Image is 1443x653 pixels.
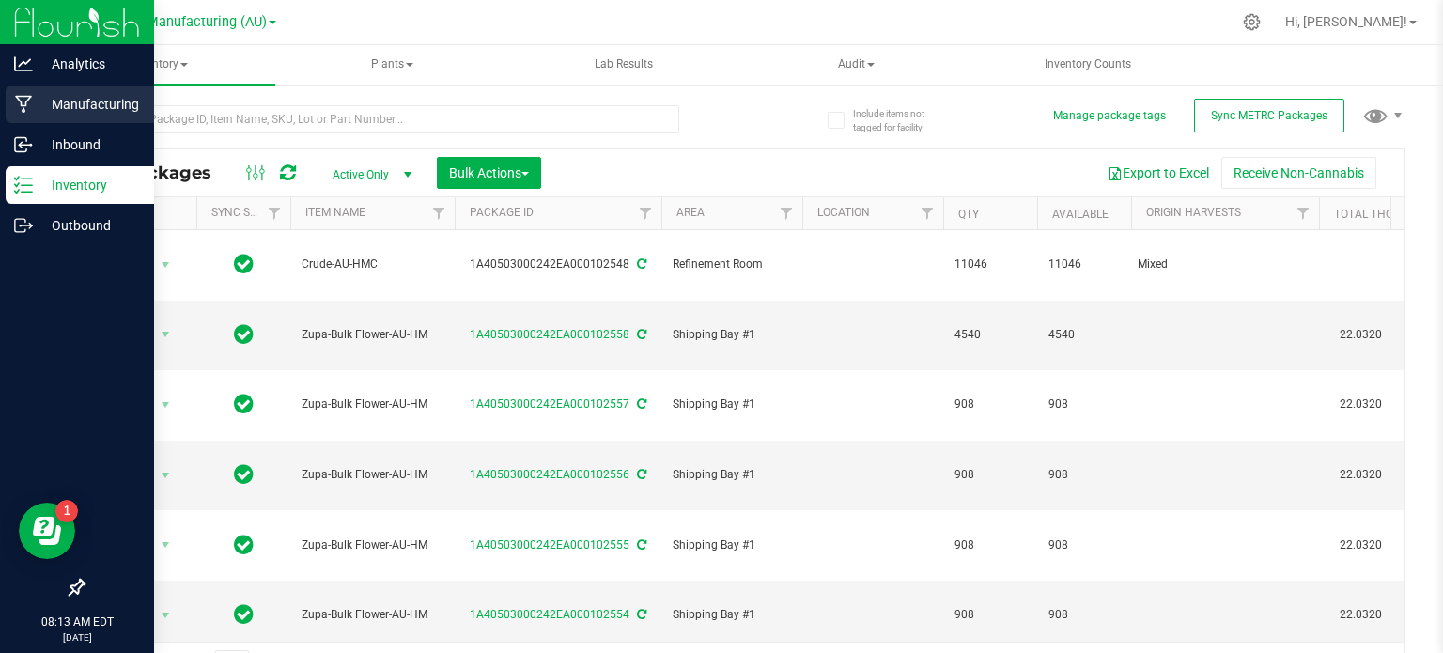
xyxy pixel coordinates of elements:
[1048,256,1120,273] span: 11046
[1019,56,1156,72] span: Inventory Counts
[470,328,629,341] a: 1A40503000242EA000102558
[302,466,443,484] span: Zupa-Bulk Flower-AU-HM
[108,14,267,30] span: Stash Manufacturing (AU)
[771,197,802,229] a: Filter
[958,208,979,221] a: Qty
[470,468,629,481] a: 1A40503000242EA000102556
[154,462,178,489] span: select
[14,54,33,73] inline-svg: Analytics
[154,392,178,418] span: select
[1211,109,1327,122] span: Sync METRC Packages
[1240,13,1264,31] div: Manage settings
[634,397,646,411] span: Sync from Compliance System
[1048,466,1120,484] span: 908
[452,256,664,273] div: 1A40503000242EA000102548
[634,328,646,341] span: Sync from Compliance System
[569,56,678,72] span: Lab Results
[673,396,791,413] span: Shipping Bay #1
[1221,157,1376,189] button: Receive Non-Cannabis
[470,608,629,621] a: 1A40503000242EA000102554
[14,176,33,194] inline-svg: Inventory
[1095,157,1221,189] button: Export to Excel
[1194,99,1344,132] button: Sync METRC Packages
[470,538,629,552] a: 1A40503000242EA000102555
[234,601,254,628] span: In Sync
[154,321,178,348] span: select
[1330,461,1391,489] span: 22.0320
[1048,536,1120,554] span: 908
[673,256,791,273] span: Refinement Room
[1330,391,1391,418] span: 22.0320
[676,206,705,219] a: Area
[630,197,661,229] a: Filter
[673,606,791,624] span: Shipping Bay #1
[33,53,146,75] p: Analytics
[277,45,507,85] a: Plants
[954,536,1026,554] span: 908
[302,256,443,273] span: Crude-AU-HMC
[954,466,1026,484] span: 908
[302,606,443,624] span: Zupa-Bulk Flower-AU-HM
[1288,197,1319,229] a: Filter
[8,614,146,630] p: 08:13 AM EDT
[437,157,541,189] button: Bulk Actions
[302,396,443,413] span: Zupa-Bulk Flower-AU-HM
[634,257,646,271] span: Sync from Compliance System
[154,532,178,558] span: select
[470,397,629,411] a: 1A40503000242EA000102557
[302,326,443,344] span: Zupa-Bulk Flower-AU-HM
[14,135,33,154] inline-svg: Inbound
[1048,396,1120,413] span: 908
[1048,606,1120,624] span: 908
[55,500,78,522] iframe: Resource center unread badge
[33,214,146,237] p: Outbound
[302,536,443,554] span: Zupa-Bulk Flower-AU-HM
[954,256,1026,273] span: 11046
[634,538,646,552] span: Sync from Compliance System
[954,396,1026,413] span: 908
[1334,208,1402,221] a: Total THC%
[742,46,970,84] span: Audit
[211,206,284,219] a: Sync Status
[1048,326,1120,344] span: 4540
[45,45,275,85] a: Inventory
[154,602,178,629] span: select
[673,326,791,344] span: Shipping Bay #1
[234,321,254,348] span: In Sync
[1330,532,1391,559] span: 22.0320
[1053,108,1166,124] button: Manage package tags
[14,216,33,235] inline-svg: Outbound
[83,105,679,133] input: Search Package ID, Item Name, SKU, Lot or Part Number...
[1330,321,1391,349] span: 22.0320
[98,163,230,183] span: All Packages
[424,197,455,229] a: Filter
[1052,208,1109,221] a: Available
[259,197,290,229] a: Filter
[634,468,646,481] span: Sync from Compliance System
[154,252,178,278] span: select
[8,630,146,645] p: [DATE]
[954,606,1026,624] span: 908
[234,461,254,488] span: In Sync
[817,206,870,219] a: Location
[14,95,33,114] inline-svg: Manufacturing
[853,106,947,134] span: Include items not tagged for facility
[449,165,529,180] span: Bulk Actions
[1138,256,1313,273] div: Value 1: Mixed
[278,46,506,84] span: Plants
[1330,601,1391,629] span: 22.0320
[234,251,254,277] span: In Sync
[470,206,534,219] a: Package ID
[673,536,791,554] span: Shipping Bay #1
[234,532,254,558] span: In Sync
[673,466,791,484] span: Shipping Bay #1
[741,45,971,85] a: Audit
[509,45,739,85] a: Lab Results
[234,391,254,417] span: In Sync
[634,608,646,621] span: Sync from Compliance System
[305,206,365,219] a: Item Name
[912,197,943,229] a: Filter
[33,93,146,116] p: Manufacturing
